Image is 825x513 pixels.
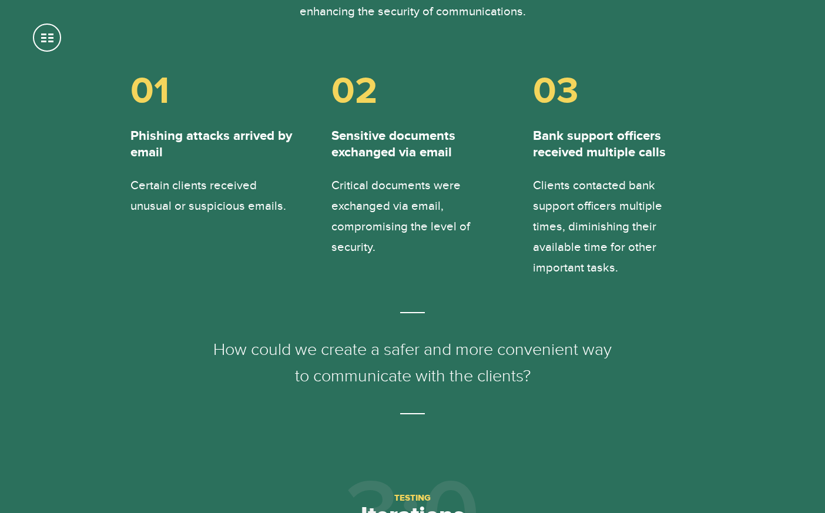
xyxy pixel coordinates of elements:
span: 02 [331,69,493,115]
span: 03 [533,69,695,115]
p: Clients contacted bank support officers multiple times, diminishing their available time for othe... [533,175,695,279]
p: Critical documents were exchanged via email, compromising the level of security. [331,175,493,258]
p: Certain clients received unusual or suspicious emails. [130,175,292,216]
h3: Phishing attacks arrived by email [130,128,292,162]
h3: Testing [66,492,759,504]
h3: Sensitive documents exchanged via email [331,128,493,162]
p: How could we create a safer and more convenient way to communicate with the clients? [206,312,619,414]
h3: Bank support officers received multiple calls [533,128,695,162]
span: 01 [130,69,292,115]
